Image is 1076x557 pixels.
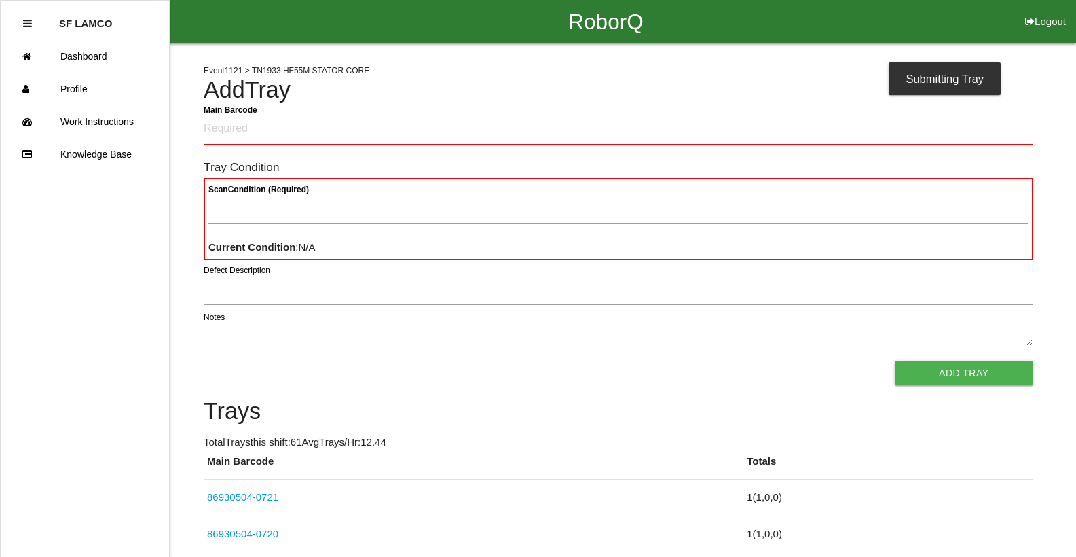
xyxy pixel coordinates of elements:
td: 1 ( 1 , 0 , 0 ) [743,516,1033,552]
span: : N/A [208,241,316,253]
button: Add Tray [895,361,1033,385]
h4: Trays [204,399,1033,425]
div: Submitting Tray [889,62,1001,95]
input: Required [204,113,1033,145]
span: Event 1121 > TN1933 HF55M STATOR CORE [204,66,369,75]
div: Close [23,7,32,40]
th: Main Barcode [204,454,743,480]
a: Work Instructions [1,105,169,138]
label: Notes [204,311,225,323]
label: Defect Description [204,264,270,276]
b: Scan Condition (Required) [208,185,309,194]
h6: Tray Condition [204,161,1033,174]
a: 86930504-0720 [207,528,278,539]
h4: Add Tray [204,77,1033,103]
a: Dashboard [1,40,169,73]
th: Totals [743,454,1033,480]
p: Total Trays this shift: 61 Avg Trays /Hr: 12.44 [204,435,1033,450]
p: SF LAMCO [59,7,112,29]
td: 1 ( 1 , 0 , 0 ) [743,480,1033,516]
a: Profile [1,73,169,105]
a: Knowledge Base [1,138,169,170]
b: Current Condition [208,241,295,253]
b: Main Barcode [204,105,257,114]
a: 86930504-0721 [207,491,278,503]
